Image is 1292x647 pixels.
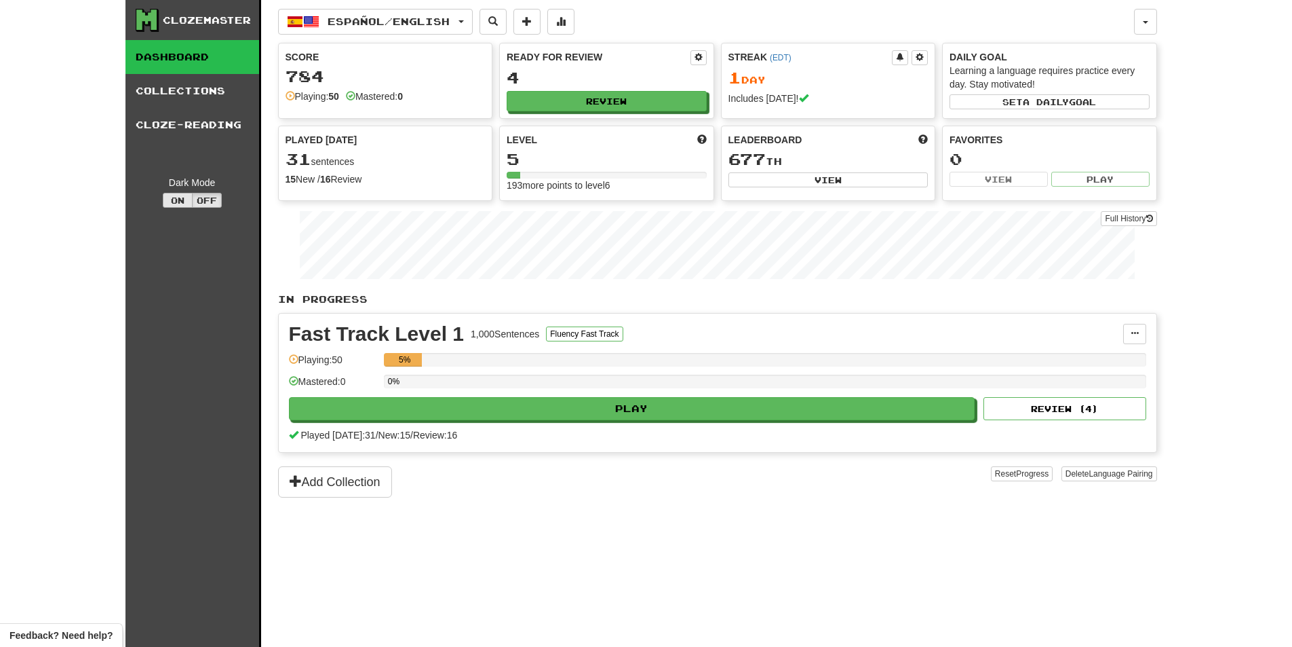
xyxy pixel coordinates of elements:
span: Progress [1016,469,1049,479]
p: In Progress [278,293,1157,306]
div: th [728,151,928,168]
span: This week in points, UTC [918,133,928,147]
button: Add sentence to collection [513,9,541,35]
div: Includes [DATE]! [728,92,928,105]
button: DeleteLanguage Pairing [1061,466,1157,481]
span: Review: 16 [413,430,457,441]
span: / [376,430,378,441]
span: Leaderboard [728,133,802,147]
div: Dark Mode [136,176,249,189]
button: Review [507,91,707,111]
strong: 15 [286,174,296,185]
button: View [728,172,928,187]
a: Dashboard [125,40,259,74]
button: Español/English [278,9,473,35]
strong: 0 [397,91,403,102]
span: Played [DATE]: 31 [300,430,375,441]
div: Score [286,50,486,64]
span: Language Pairing [1089,469,1152,479]
div: Mastered: [346,90,403,103]
div: 193 more points to level 6 [507,179,707,192]
div: Ready for Review [507,50,690,64]
div: 784 [286,68,486,85]
span: 31 [286,149,311,168]
div: Day [728,69,928,87]
a: (EDT) [770,53,791,62]
div: Mastered: 0 [289,375,377,397]
button: Add Collection [278,466,392,498]
div: Clozemaster [163,14,251,27]
button: Seta dailygoal [950,94,1150,109]
button: More stats [547,9,574,35]
a: Full History [1101,211,1156,226]
div: 4 [507,69,707,86]
div: Playing: 50 [289,353,377,375]
div: Fast Track Level 1 [289,324,465,344]
a: Cloze-Reading [125,108,259,142]
div: Streak [728,50,893,64]
div: Playing: [286,90,339,103]
strong: 50 [328,91,339,102]
span: Score more points to level up [697,133,707,147]
button: Off [192,193,222,208]
button: View [950,172,1048,187]
span: Español / English [328,16,450,27]
div: Daily Goal [950,50,1150,64]
span: Played [DATE] [286,133,357,147]
button: Fluency Fast Track [546,327,623,341]
a: Collections [125,74,259,108]
div: 0 [950,151,1150,168]
span: 1 [728,68,741,87]
span: New: 15 [378,430,410,441]
span: 677 [728,149,766,168]
button: Play [1051,172,1150,187]
button: Search sentences [479,9,507,35]
button: Review (4) [983,397,1146,420]
div: 1,000 Sentences [471,327,539,341]
div: sentences [286,151,486,168]
span: Open feedback widget [9,629,113,642]
div: Learning a language requires practice every day. Stay motivated! [950,64,1150,91]
strong: 16 [320,174,331,185]
div: Favorites [950,133,1150,147]
div: 5 [507,151,707,168]
span: Level [507,133,537,147]
button: On [163,193,193,208]
button: ResetProgress [991,466,1053,481]
span: / [410,430,413,441]
button: Play [289,397,975,420]
div: New / Review [286,172,486,186]
div: 5% [388,353,422,367]
span: a daily [1023,97,1069,107]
